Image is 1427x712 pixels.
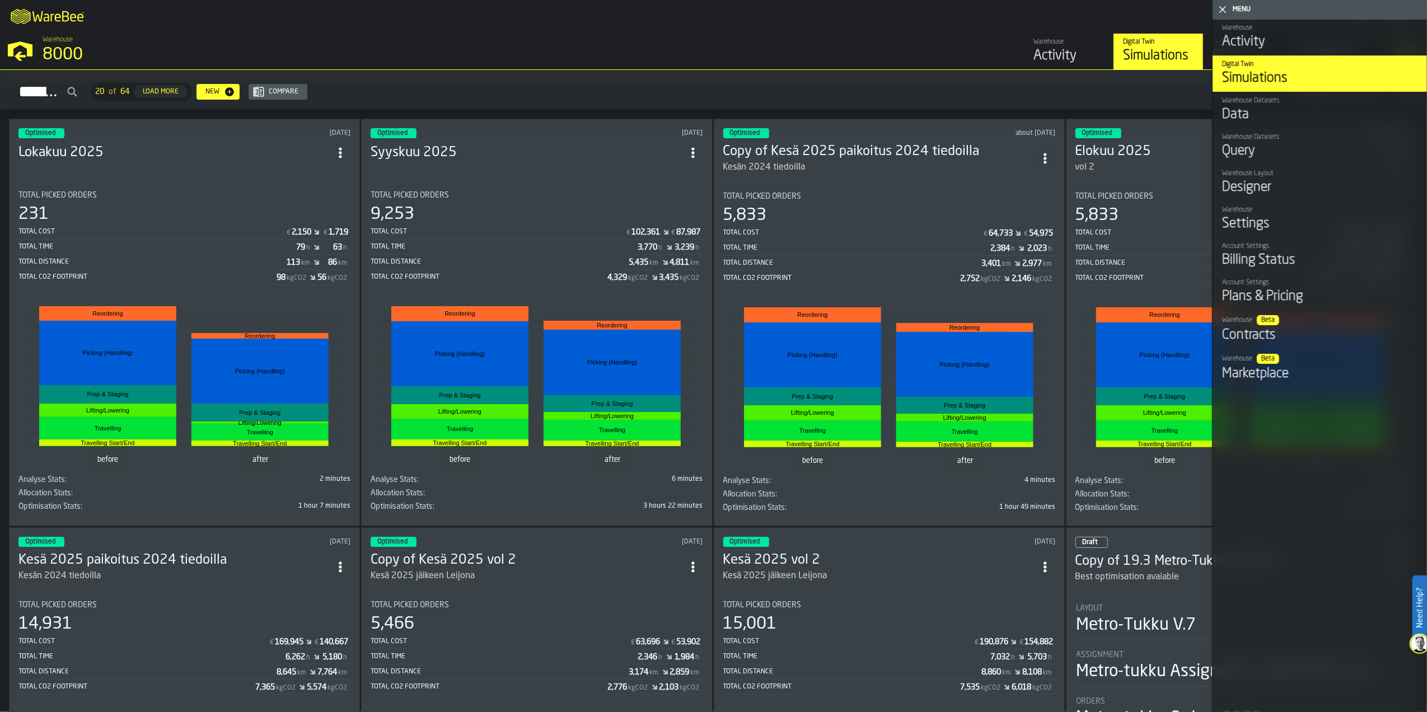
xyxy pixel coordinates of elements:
[371,204,414,224] div: 9,253
[371,638,630,645] div: Total Cost
[9,119,360,526] div: ItemListCard-DashboardItemContainer
[275,638,303,647] div: Stat Value
[371,502,535,511] div: Title
[18,475,350,489] div: stat-Analyse Stats:
[18,601,350,610] div: Title
[317,668,337,677] div: Stat Value
[723,490,887,499] div: Title
[134,86,188,98] button: button-Load More
[377,538,408,545] span: Optimised
[1075,143,1387,161] h3: Elokuu 2025
[802,457,823,465] text: before
[723,259,981,267] div: Total Distance
[277,273,286,282] div: Stat Value
[18,502,183,511] div: Title
[723,601,1055,610] div: Title
[1075,183,1407,517] section: card-SimulationDashboardCard-optimised
[18,258,287,266] div: Total Distance
[723,244,990,252] div: Total Time
[317,273,326,282] div: Stat Value
[723,161,806,174] div: Kesän 2024 tiedoilla
[1066,119,1417,526] div: ItemListCard-DashboardItemContainer
[18,489,73,498] span: Allocation Stats:
[723,143,1035,161] div: Copy of Kesä 2025 paikoitus 2024 tiedoilla
[1075,476,1407,490] div: stat-Analyse Stats:
[723,551,1035,569] h3: Kesä 2025 vol 2
[957,457,974,465] text: after
[25,538,55,545] span: Optimised
[723,653,990,661] div: Total Time
[18,144,330,162] div: Lokakuu 2025
[637,638,661,647] div: Stat Value
[18,551,330,569] div: Kesä 2025 paikoitus 2024 tiedoilla
[627,229,631,237] span: €
[371,489,535,498] div: Title
[723,638,974,645] div: Total Cost
[1011,245,1015,253] span: h
[631,639,635,647] span: €
[18,228,286,236] div: Total Cost
[371,258,629,266] div: Total Distance
[1002,669,1011,677] span: km
[371,144,682,162] div: Syyskuu 2025
[1075,552,1387,570] h3: Copy of 19.3 Metro-Tukku V.2025
[1075,476,1239,485] div: Title
[1077,604,1103,613] span: Layout
[371,653,638,661] div: Total Time
[1123,47,1194,65] div: Simulations
[1002,260,1011,268] span: km
[629,258,649,267] div: Stat Value
[723,192,1055,286] div: stat-Total Picked Orders
[371,551,682,569] h3: Copy of Kesä 2025 vol 2
[1075,537,1108,548] div: status-0 2
[297,669,306,677] span: km
[1075,570,1180,584] div: Best optimisation avaiable
[18,191,350,200] div: Title
[1077,604,1406,640] div: stat-Layout
[1033,38,1105,46] div: Warehouse
[377,130,408,137] span: Optimised
[18,683,255,691] div: Total CO2 Footprint
[990,653,1010,662] div: Stat Value
[723,490,1055,503] div: stat-Allocation Stats:
[723,192,1055,201] div: Title
[371,243,638,251] div: Total Time
[338,669,347,677] span: km
[18,273,277,281] div: Total CO2 Footprint
[1414,577,1426,639] label: Need Help?
[18,502,82,511] span: Optimisation Stats:
[1048,245,1052,253] span: h
[1024,230,1028,238] span: €
[306,244,310,252] span: h
[723,569,827,583] div: Kesä 2025 jälkeen Leijona
[187,475,351,483] div: 2 minutes
[371,537,417,547] div: status-3 2
[1027,244,1047,253] div: Stat Value
[1075,205,1119,226] div: 5,833
[1077,650,1406,659] div: Title
[723,503,887,512] div: Title
[1075,490,1130,499] span: Allocation Stats:
[696,244,700,252] span: h
[1075,128,1121,138] div: status-3 2
[1043,669,1052,677] span: km
[371,475,419,484] span: Analyse Stats:
[1024,638,1053,647] div: Stat Value
[18,243,296,251] div: Total Time
[650,669,659,677] span: km
[1075,503,1407,517] div: stat-Optimisation Stats:
[371,601,703,695] div: stat-Total Picked Orders
[672,639,676,647] span: €
[1022,668,1042,677] div: Stat Value
[723,668,981,676] div: Total Distance
[984,230,988,238] span: €
[1075,490,1239,499] div: Title
[371,569,475,583] div: Kesä 2025 jälkeen Leijona
[18,638,269,645] div: Total Cost
[450,456,471,464] text: before
[723,503,1055,517] div: stat-Optimisation Stats:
